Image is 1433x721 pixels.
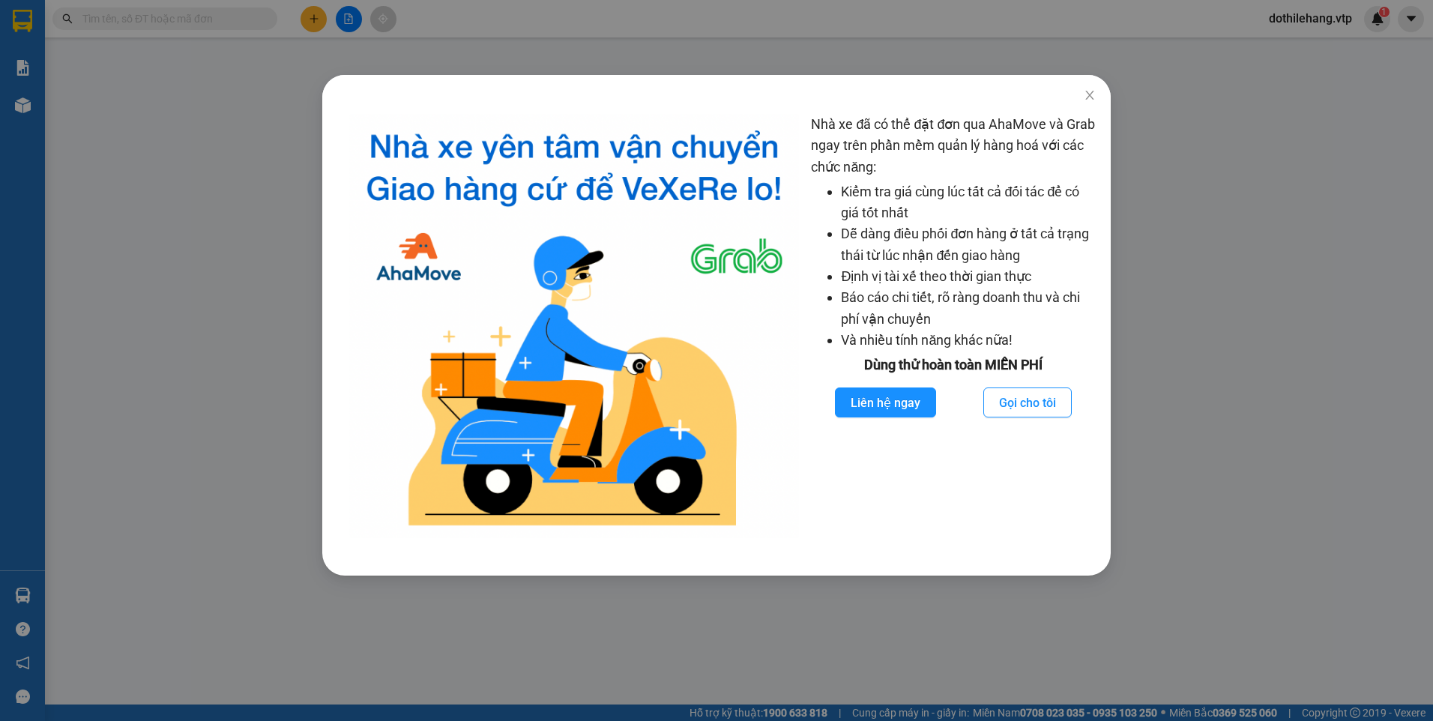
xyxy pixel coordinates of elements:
img: logo [349,114,799,538]
div: Nhà xe đã có thể đặt đơn qua AhaMove và Grab ngay trên phần mềm quản lý hàng hoá với các chức năng: [811,114,1095,538]
li: Báo cáo chi tiết, rõ ràng doanh thu và chi phí vận chuyển [841,287,1095,330]
span: Liên hệ ngay [851,393,920,412]
button: Gọi cho tôi [983,387,1072,417]
button: Close [1069,75,1111,117]
button: Liên hệ ngay [835,387,936,417]
li: Dễ dàng điều phối đơn hàng ở tất cả trạng thái từ lúc nhận đến giao hàng [841,223,1095,266]
li: Định vị tài xế theo thời gian thực [841,266,1095,287]
span: Gọi cho tôi [999,393,1056,412]
span: close [1084,89,1096,101]
li: Và nhiều tính năng khác nữa! [841,330,1095,351]
li: Kiểm tra giá cùng lúc tất cả đối tác để có giá tốt nhất [841,181,1095,224]
div: Dùng thử hoàn toàn MIỄN PHÍ [811,355,1095,375]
